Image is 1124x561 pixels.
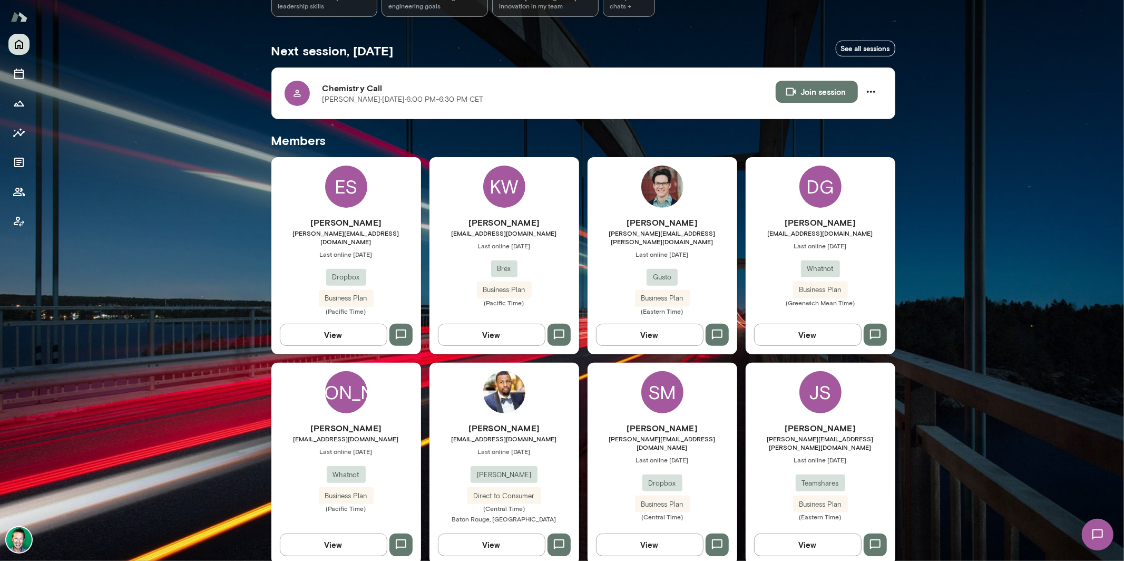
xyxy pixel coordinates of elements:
[641,371,683,413] div: SM
[8,211,30,232] button: Client app
[746,434,895,451] span: [PERSON_NAME][EMAIL_ADDRESS][PERSON_NAME][DOMAIN_NAME]
[6,527,32,553] img: Brian Lawrence
[8,93,30,114] button: Growth Plan
[271,250,421,258] span: Last online [DATE]
[271,42,394,59] h5: Next session, [DATE]
[280,534,387,556] button: View
[801,264,840,274] span: Whatnot
[11,7,27,27] img: Mento
[746,512,895,521] span: (Eastern Time)
[319,491,374,501] span: Business Plan
[491,264,517,274] span: Brex
[799,166,842,208] div: DG
[322,82,776,94] h6: Chemistry Call
[588,307,737,315] span: (Eastern Time)
[429,422,579,434] h6: [PERSON_NAME]
[588,229,737,246] span: [PERSON_NAME][EMAIL_ADDRESS][PERSON_NAME][DOMAIN_NAME]
[325,371,367,413] div: [PERSON_NAME]
[429,241,579,250] span: Last online [DATE]
[754,324,862,346] button: View
[746,229,895,237] span: [EMAIL_ADDRESS][DOMAIN_NAME]
[271,434,421,443] span: [EMAIL_ADDRESS][DOMAIN_NAME]
[429,434,579,443] span: [EMAIL_ADDRESS][DOMAIN_NAME]
[642,478,682,489] span: Dropbox
[429,447,579,456] span: Last online [DATE]
[271,504,421,512] span: (Pacific Time)
[429,298,579,307] span: (Pacific Time)
[746,422,895,434] h6: [PERSON_NAME]
[746,216,895,229] h6: [PERSON_NAME]
[776,81,858,103] button: Join session
[8,34,30,55] button: Home
[429,504,579,512] span: (Central Time)
[325,166,367,208] div: ES
[635,499,690,510] span: Business Plan
[483,166,525,208] div: KW
[271,216,421,229] h6: [PERSON_NAME]
[8,152,30,173] button: Documents
[327,470,366,480] span: Whatnot
[641,166,683,208] img: Daniel Flynn
[471,470,537,480] span: [PERSON_NAME]
[588,250,737,258] span: Last online [DATE]
[438,534,545,556] button: View
[799,371,842,413] div: JS
[467,491,541,501] span: Direct to Consumer
[477,285,532,295] span: Business Plan
[746,456,895,464] span: Last online [DATE]
[588,512,737,521] span: (Central Time)
[271,229,421,246] span: [PERSON_NAME][EMAIL_ADDRESS][DOMAIN_NAME]
[8,122,30,143] button: Insights
[793,499,848,510] span: Business Plan
[796,478,845,489] span: Teamshares
[588,456,737,464] span: Last online [DATE]
[326,272,366,283] span: Dropbox
[588,434,737,451] span: [PERSON_NAME][EMAIL_ADDRESS][DOMAIN_NAME]
[635,293,690,304] span: Business Plan
[271,447,421,456] span: Last online [DATE]
[271,307,421,315] span: (Pacific Time)
[319,293,374,304] span: Business Plan
[271,132,895,149] h5: Members
[280,324,387,346] button: View
[746,241,895,250] span: Last online [DATE]
[596,534,703,556] button: View
[483,371,525,413] img: Anthony Buchanan
[647,272,678,283] span: Gusto
[588,422,737,434] h6: [PERSON_NAME]
[8,181,30,202] button: Members
[754,534,862,556] button: View
[596,324,703,346] button: View
[271,422,421,434] h6: [PERSON_NAME]
[322,94,484,105] p: [PERSON_NAME] · [DATE] · 6:00 PM-6:30 PM CET
[746,298,895,307] span: (Greenwich Mean Time)
[429,216,579,229] h6: [PERSON_NAME]
[438,324,545,346] button: View
[452,515,556,523] span: Baton Rouge, [GEOGRAPHIC_DATA]
[429,229,579,237] span: [EMAIL_ADDRESS][DOMAIN_NAME]
[793,285,848,295] span: Business Plan
[588,216,737,229] h6: [PERSON_NAME]
[8,63,30,84] button: Sessions
[836,41,895,57] a: See all sessions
